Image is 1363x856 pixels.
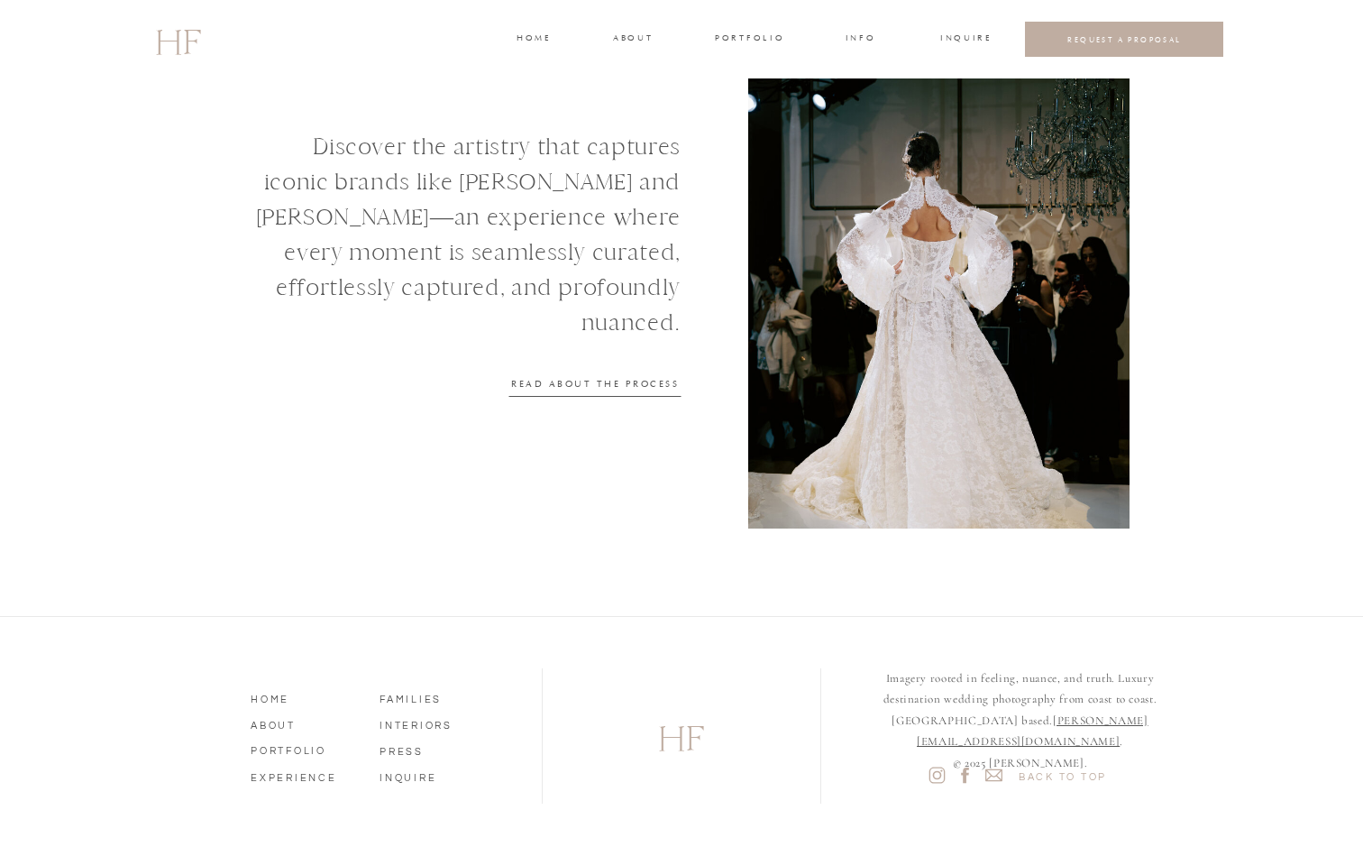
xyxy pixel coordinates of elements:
a: READ ABOUT THE PROCESS [509,377,681,389]
a: INFO [844,32,877,48]
a: HOME [251,689,353,705]
a: INTERIORS [380,715,482,732]
h1: Discover the artistry that captures iconic brands like [PERSON_NAME] and [PERSON_NAME]—an experie... [248,129,681,307]
a: EXPERIENCE [251,768,353,784]
a: INQUIRE [940,32,989,48]
a: portfolio [715,32,782,48]
p: Imagery rooted in feeling, nuance, and truth. Luxury destination wedding photography from coast t... [857,668,1183,759]
a: FAMILIES [380,689,482,705]
a: ABOUT [251,715,353,732]
a: HF [602,710,761,762]
a: BACK TO TOP [1011,767,1114,783]
a: PRESS [380,741,482,758]
a: PORTFOLIO [251,741,353,757]
a: about [613,32,651,48]
a: home [517,32,550,48]
a: REQUEST A PROPOSAL [1039,34,1210,44]
a: INQUIRE [380,768,482,784]
a: HF [155,14,200,66]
